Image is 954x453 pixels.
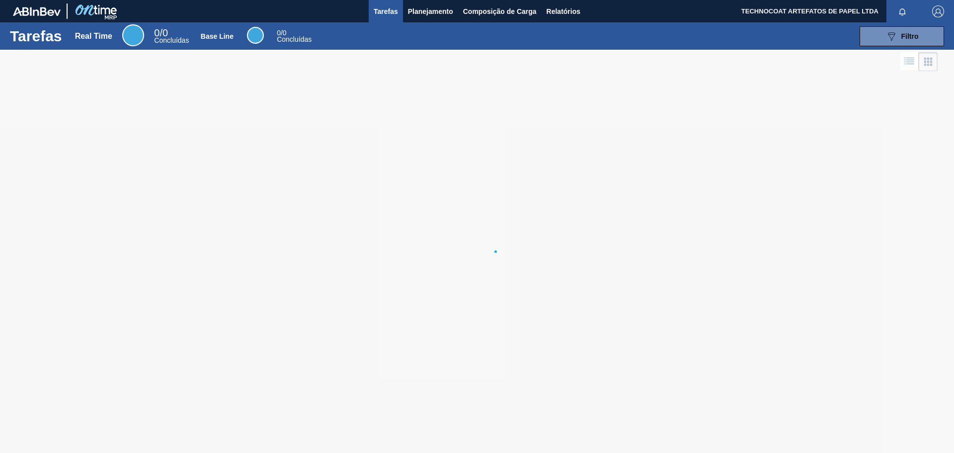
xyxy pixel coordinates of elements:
[154,29,189,44] div: Real Time
[122,24,144,46] div: Real Time
[901,32,919,40] span: Filtro
[154,27,159,38] span: 0
[75,32,112,41] div: Real Time
[277,29,281,37] span: 0
[154,27,168,38] span: / 0
[860,26,944,46] button: Filtro
[932,5,944,17] img: Logout
[277,30,312,43] div: Base Line
[463,5,537,17] span: Composição de Carga
[201,32,234,40] div: Base Line
[13,7,61,16] img: TNhmsLtSVTkK8tSr43FrP2fwEKptu5GPRR3wAAAABJRU5ErkJggg==
[277,29,286,37] span: / 0
[10,30,62,42] h1: Tarefas
[247,27,264,44] div: Base Line
[408,5,453,17] span: Planejamento
[277,35,312,43] span: Concluídas
[547,5,580,17] span: Relatórios
[374,5,398,17] span: Tarefas
[886,4,918,18] button: Notificações
[154,36,189,44] span: Concluídas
